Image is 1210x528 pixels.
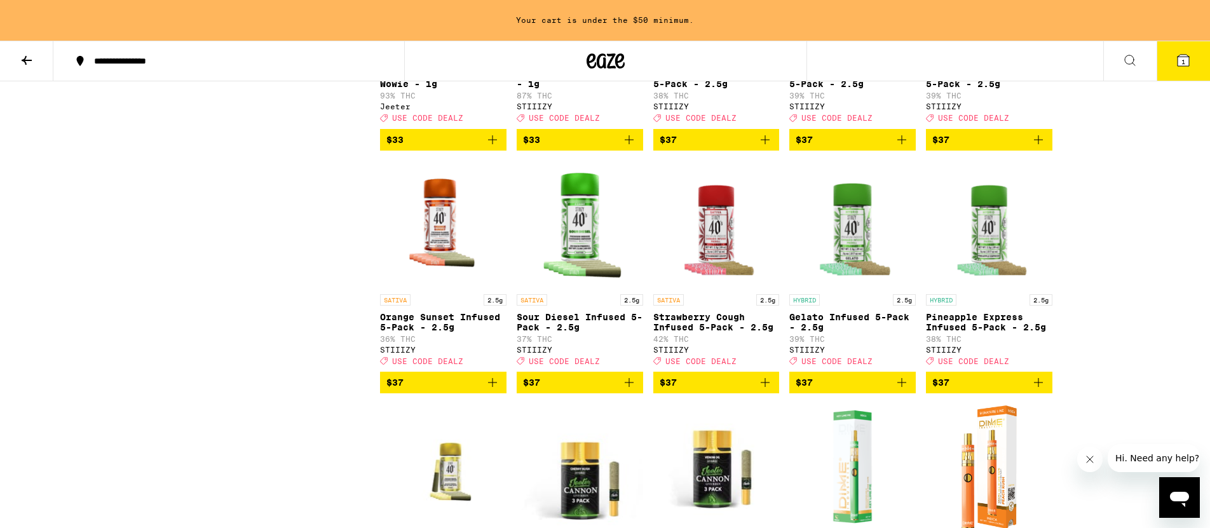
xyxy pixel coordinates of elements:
div: STIIIZY [789,346,916,354]
p: 2.5g [1030,294,1052,306]
p: Strawberry Cough Infused 5-Pack - 2.5g [653,312,780,332]
p: 2.5g [756,294,779,306]
span: $33 [523,135,540,145]
img: STIIIZY - Gelato Infused 5-Pack - 2.5g [789,161,916,288]
p: HYBRID [926,294,956,306]
span: $37 [932,377,949,388]
span: $33 [386,135,404,145]
p: Orange Sunset Infused 5-Pack - 2.5g [380,312,506,332]
span: USE CODE DEALZ [529,114,600,123]
span: USE CODE DEALZ [801,357,873,365]
img: STIIIZY - Orange Sunset Infused 5-Pack - 2.5g [380,161,506,288]
div: STIIIZY [653,102,780,111]
img: STIIIZY - Sour Diesel Infused 5-Pack - 2.5g [517,161,643,288]
p: 39% THC [789,335,916,343]
button: Add to bag [380,372,506,393]
span: $37 [932,135,949,145]
span: USE CODE DEALZ [938,357,1009,365]
p: Gelato Infused 5-Pack - 2.5g [789,312,916,332]
button: Add to bag [926,129,1052,151]
p: 87% THC [517,91,643,100]
p: Pineapple Express Infused 5-Pack - 2.5g [926,312,1052,332]
a: Open page for Strawberry Cough Infused 5-Pack - 2.5g from STIIIZY [653,161,780,372]
p: HYBRID [789,294,820,306]
button: Add to bag [653,129,780,151]
span: USE CODE DEALZ [801,114,873,123]
p: 2.5g [893,294,916,306]
p: 2.5g [620,294,643,306]
button: Add to bag [789,129,916,151]
div: STIIIZY [653,346,780,354]
div: STIIIZY [517,102,643,111]
img: STIIIZY - Strawberry Cough Infused 5-Pack - 2.5g [653,161,780,288]
span: $37 [386,377,404,388]
img: STIIIZY - Pineapple Express Infused 5-Pack - 2.5g [926,161,1052,288]
p: SATIVA [653,294,684,306]
span: $37 [660,135,677,145]
a: Open page for Orange Sunset Infused 5-Pack - 2.5g from STIIIZY [380,161,506,372]
p: 38% THC [926,335,1052,343]
div: Jeeter [380,102,506,111]
span: USE CODE DEALZ [938,114,1009,123]
p: SATIVA [517,294,547,306]
a: Open page for Sour Diesel Infused 5-Pack - 2.5g from STIIIZY [517,161,643,372]
p: 36% THC [380,335,506,343]
span: $37 [796,135,813,145]
span: USE CODE DEALZ [665,357,737,365]
div: STIIIZY [926,346,1052,354]
button: Add to bag [653,372,780,393]
span: USE CODE DEALZ [665,114,737,123]
span: USE CODE DEALZ [392,357,463,365]
p: 39% THC [926,91,1052,100]
iframe: Message from company [1108,444,1200,472]
iframe: Close message [1077,447,1103,472]
p: 2.5g [484,294,506,306]
span: $37 [796,377,813,388]
button: Add to bag [380,129,506,151]
span: USE CODE DEALZ [529,357,600,365]
p: 42% THC [653,335,780,343]
button: Add to bag [517,129,643,151]
p: 38% THC [653,91,780,100]
span: 1 [1181,58,1185,65]
p: 37% THC [517,335,643,343]
a: Open page for Gelato Infused 5-Pack - 2.5g from STIIIZY [789,161,916,372]
p: Sour Diesel Infused 5-Pack - 2.5g [517,312,643,332]
button: 1 [1157,41,1210,81]
div: STIIIZY [789,102,916,111]
div: STIIIZY [926,102,1052,111]
span: USE CODE DEALZ [392,114,463,123]
iframe: Button to launch messaging window [1159,477,1200,518]
span: $37 [660,377,677,388]
p: SATIVA [380,294,411,306]
div: STIIIZY [517,346,643,354]
div: STIIIZY [380,346,506,354]
button: Add to bag [517,372,643,393]
p: 93% THC [380,91,506,100]
span: $37 [523,377,540,388]
button: Add to bag [789,372,916,393]
a: Open page for Pineapple Express Infused 5-Pack - 2.5g from STIIIZY [926,161,1052,372]
p: 39% THC [789,91,916,100]
button: Add to bag [926,372,1052,393]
